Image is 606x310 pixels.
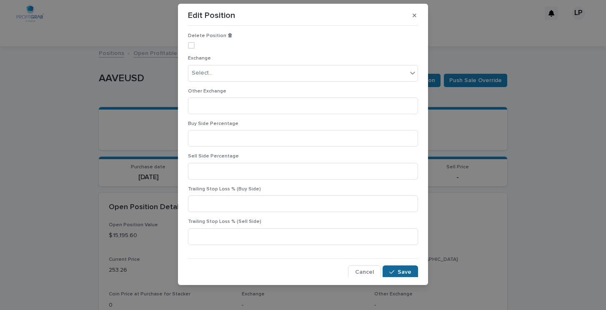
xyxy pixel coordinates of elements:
[192,69,213,77] div: Select...
[188,154,239,159] span: Sell Side Percentage
[355,269,374,275] span: Cancel
[188,121,238,126] span: Buy Side Percentage
[188,187,261,192] span: Trailing Stop Loss % (Buy Side)
[188,89,226,94] span: Other Exchange
[188,10,235,20] p: Edit Position
[348,265,381,279] button: Cancel
[383,265,418,279] button: Save
[398,269,411,275] span: Save
[188,33,233,38] span: Delete Position 🗑
[188,56,211,61] span: Exchange
[188,219,261,224] span: Trailing Stop Loss % (Sell Side)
